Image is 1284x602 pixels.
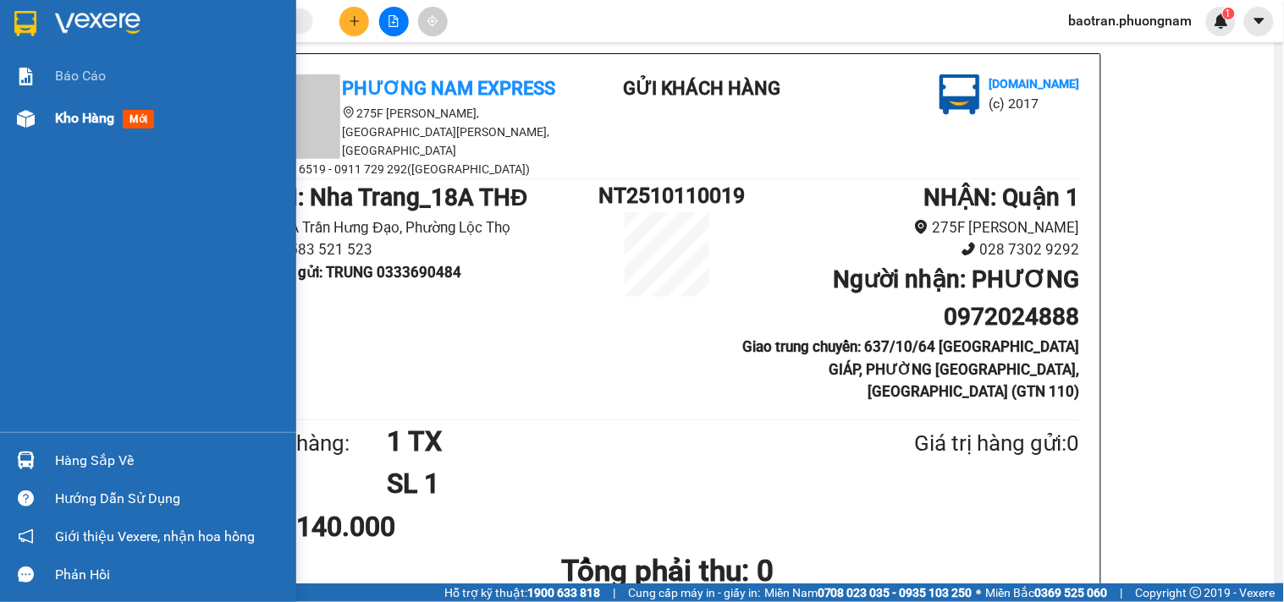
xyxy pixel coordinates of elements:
[387,462,832,505] h1: SL 1
[17,68,35,85] img: solution-icon
[343,107,355,118] span: environment
[123,110,154,129] span: mới
[18,566,34,583] span: message
[256,104,560,160] li: 275F [PERSON_NAME], [GEOGRAPHIC_DATA][PERSON_NAME], [GEOGRAPHIC_DATA]
[55,526,255,547] span: Giới thiệu Vexere, nhận hoa hồng
[989,93,1079,114] li: (c) 2017
[818,586,973,599] strong: 0708 023 035 - 0935 103 250
[104,25,168,104] b: Gửi khách hàng
[256,264,462,281] b: Người gửi : TRUNG 0333690484
[427,15,438,27] span: aim
[184,21,224,62] img: logo.jpg
[256,216,599,239] li: 18A Trần Hưng Đạo, Phường Lộc Thọ
[55,562,284,588] div: Phản hồi
[55,448,284,473] div: Hàng sắp về
[17,451,35,469] img: warehouse-icon
[256,160,560,178] li: 1900 6519 - 0911 729 292([GEOGRAPHIC_DATA])
[914,220,929,234] span: environment
[1252,14,1267,29] span: caret-down
[339,7,369,36] button: plus
[444,583,600,602] span: Hỗ trợ kỹ thuật:
[986,583,1108,602] span: Miền Bắc
[343,78,556,99] b: Phương Nam Express
[940,74,980,115] img: logo.jpg
[742,338,1079,400] b: Giao trung chuyển: 637/10/64 [GEOGRAPHIC_DATA] GIÁP, PHƯỜNG [GEOGRAPHIC_DATA], [GEOGRAPHIC_DATA] ...
[14,11,36,36] img: logo-vxr
[21,109,93,218] b: Phương Nam Express
[1214,14,1229,29] img: icon-new-feature
[418,7,448,36] button: aim
[256,238,599,261] li: 02583 521 523
[623,78,781,99] b: Gửi khách hàng
[736,216,1080,239] li: 275F [PERSON_NAME]
[256,426,388,461] div: Tên hàng:
[142,80,233,101] li: (c) 2017
[989,77,1079,90] b: [DOMAIN_NAME]
[923,183,1079,211] b: NHẬN : Quận 1
[527,586,600,599] strong: 1900 633 818
[1121,583,1123,602] span: |
[962,242,976,256] span: phone
[1223,8,1235,19] sup: 1
[17,110,35,128] img: warehouse-icon
[977,589,982,596] span: ⚪️
[55,110,114,126] span: Kho hàng
[256,506,527,548] div: CR 140.000
[613,583,615,602] span: |
[55,65,106,86] span: Báo cáo
[1190,587,1202,599] span: copyright
[349,15,361,27] span: plus
[1226,8,1232,19] span: 1
[736,238,1080,261] li: 028 7302 9292
[256,548,1080,594] h1: Tổng phải thu: 0
[764,583,973,602] span: Miền Nam
[256,183,528,211] b: GỬI : Nha Trang_18A THĐ
[379,7,409,36] button: file-add
[387,420,832,462] h1: 1 TX
[833,265,1079,331] b: Người nhận : PHƯƠNG 0972024888
[142,64,233,78] b: [DOMAIN_NAME]
[1055,10,1206,31] span: baotran.phuongnam
[18,528,34,545] span: notification
[628,583,760,602] span: Cung cấp máy in - giấy in:
[388,15,400,27] span: file-add
[1244,7,1274,36] button: caret-down
[598,179,736,212] h1: NT2510110019
[832,426,1079,461] div: Giá trị hàng gửi: 0
[1035,586,1108,599] strong: 0369 525 060
[55,486,284,512] div: Hướng dẫn sử dụng
[18,490,34,506] span: question-circle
